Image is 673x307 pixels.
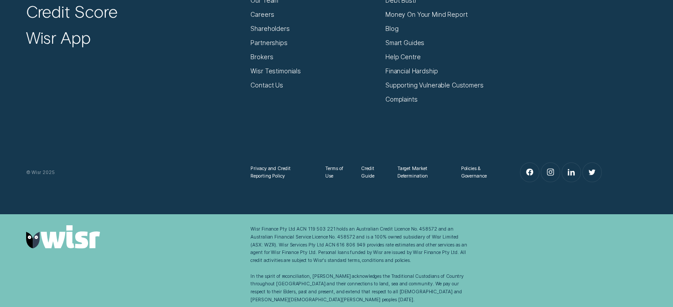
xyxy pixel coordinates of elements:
a: Smart Guides [385,39,424,47]
a: Help Centre [385,53,420,61]
a: Contact Us [250,81,283,89]
div: Wisr Finance Pty Ltd ACN 119 503 221 holds an Australian Credit Licence No. 458572 and an Austral... [250,225,467,304]
a: Financial Hardship [385,67,438,75]
a: Blog [385,25,398,33]
a: Money On Your Mind Report [385,11,467,19]
a: Terms of Use [325,165,347,181]
a: Twitter [583,163,602,182]
a: Policies & Governance [461,165,498,181]
a: Brokers [250,53,273,61]
a: Supporting Vulnerable Customers [385,81,484,89]
a: Wisr App [26,27,91,48]
a: Wisr Testimonials [250,67,301,75]
a: Careers [250,11,274,19]
a: LinkedIn [562,163,581,182]
a: Credit Guide [361,165,383,181]
a: Privacy and Credit Reporting Policy [250,165,311,181]
a: Complaints [385,95,418,103]
img: Wisr [26,225,100,249]
a: Facebook [520,163,539,182]
a: Partnerships [250,39,287,47]
a: Shareholders [250,25,289,33]
a: Credit Score [26,1,118,22]
a: Instagram [541,163,560,182]
a: Target Market Determination [397,165,447,181]
div: © Wisr 2025 [22,169,247,177]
